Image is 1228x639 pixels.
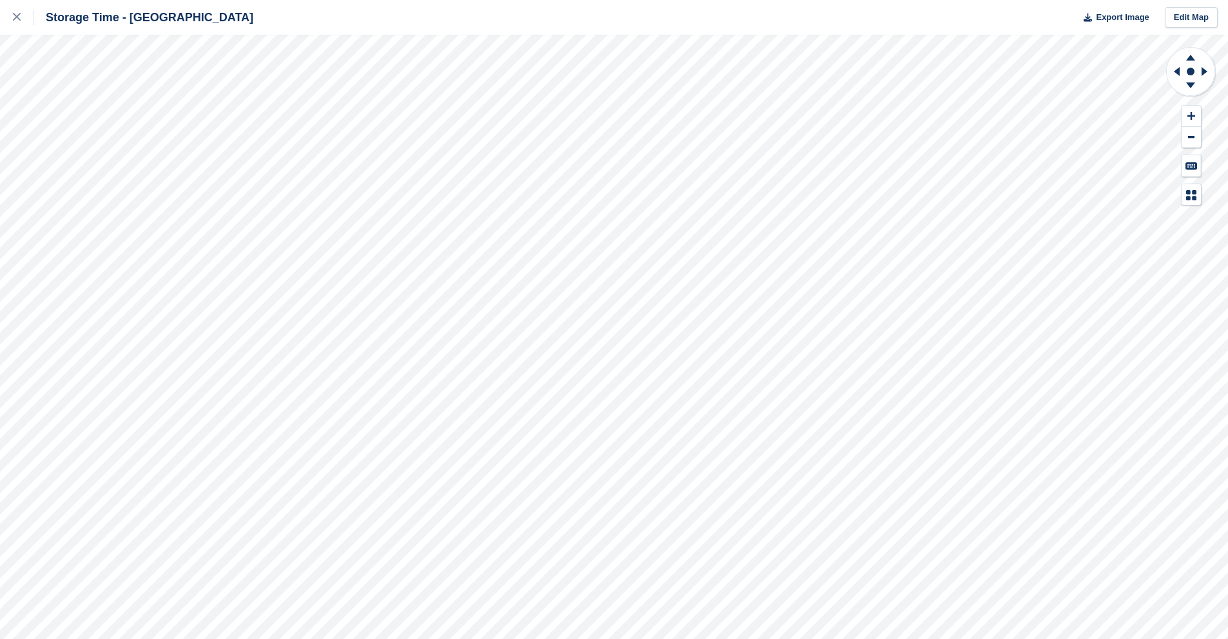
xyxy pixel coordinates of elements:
[1182,106,1201,127] button: Zoom In
[34,10,253,25] div: Storage Time - [GEOGRAPHIC_DATA]
[1182,155,1201,176] button: Keyboard Shortcuts
[1076,7,1149,28] button: Export Image
[1182,184,1201,205] button: Map Legend
[1182,127,1201,148] button: Zoom Out
[1096,11,1149,24] span: Export Image
[1165,7,1218,28] a: Edit Map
